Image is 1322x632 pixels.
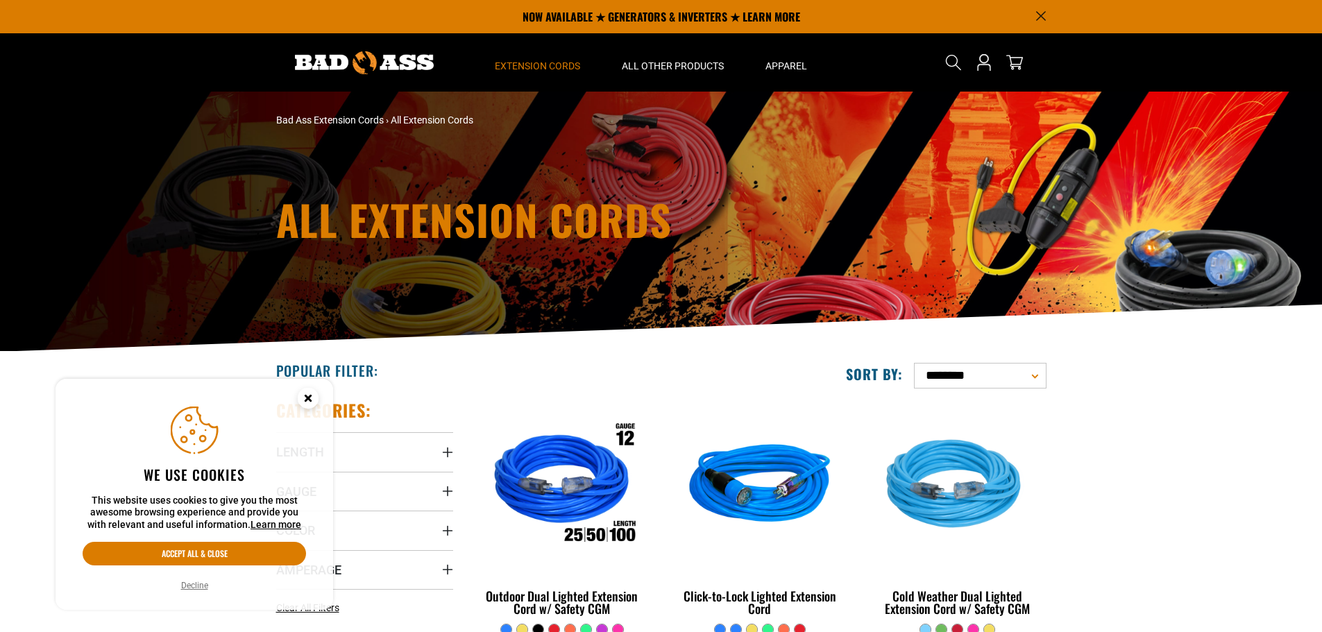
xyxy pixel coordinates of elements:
[870,407,1045,566] img: Light Blue
[869,400,1046,623] a: Light Blue Cold Weather Dual Lighted Extension Cord w/ Safety CGM
[495,60,580,72] span: Extension Cords
[391,114,473,126] span: All Extension Cords
[251,519,301,530] a: Learn more
[276,550,453,589] summary: Amperage
[671,590,848,615] div: Click-to-Lock Lighted Extension Cord
[386,114,389,126] span: ›
[83,542,306,565] button: Accept all & close
[474,33,601,92] summary: Extension Cords
[942,51,965,74] summary: Search
[83,466,306,484] h2: We use cookies
[846,365,903,383] label: Sort by:
[672,407,847,566] img: blue
[56,379,333,610] aside: Cookie Consent
[671,400,848,623] a: blue Click-to-Lock Lighted Extension Cord
[276,432,453,471] summary: Length
[276,361,378,379] h2: Popular Filter:
[474,400,651,623] a: Outdoor Dual Lighted Extension Cord w/ Safety CGM Outdoor Dual Lighted Extension Cord w/ Safety CGM
[177,579,212,592] button: Decline
[295,51,434,74] img: Bad Ass Extension Cords
[276,602,339,613] span: Clear All Filters
[869,590,1046,615] div: Cold Weather Dual Lighted Extension Cord w/ Safety CGM
[276,113,783,128] nav: breadcrumbs
[622,60,724,72] span: All Other Products
[276,114,384,126] a: Bad Ass Extension Cords
[475,407,650,566] img: Outdoor Dual Lighted Extension Cord w/ Safety CGM
[83,495,306,531] p: This website uses cookies to give you the most awesome browsing experience and provide you with r...
[276,198,783,240] h1: All Extension Cords
[745,33,828,92] summary: Apparel
[601,33,745,92] summary: All Other Products
[765,60,807,72] span: Apparel
[276,472,453,511] summary: Gauge
[276,511,453,549] summary: Color
[474,590,651,615] div: Outdoor Dual Lighted Extension Cord w/ Safety CGM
